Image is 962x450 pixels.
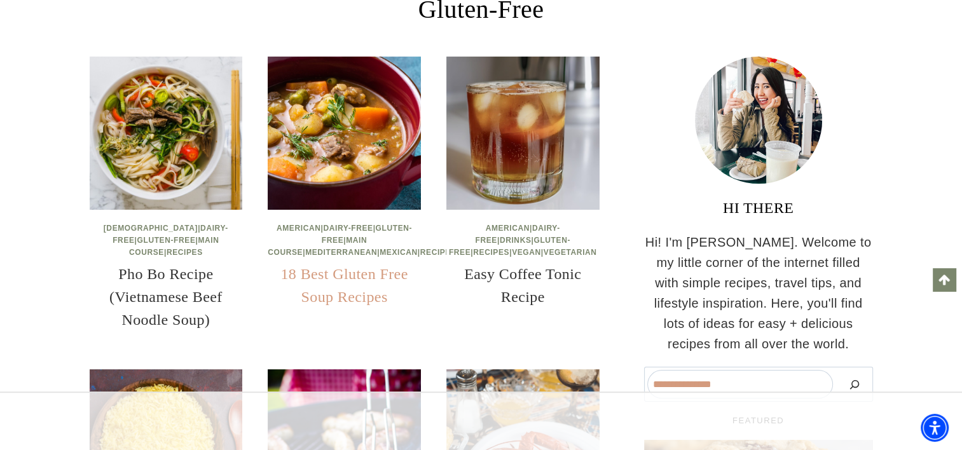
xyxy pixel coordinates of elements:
[512,248,541,257] a: Vegan
[380,248,418,257] a: Mexican
[921,414,949,442] div: Accessibility Menu
[104,224,228,257] span: | | | |
[544,248,597,257] a: Vegetarian
[486,224,530,233] a: American
[137,236,196,245] a: Gluten-Free
[500,236,532,245] a: Drinks
[268,57,421,210] img: 18 Best Gluten Free Soup Recipes
[449,224,597,257] span: | | | | | |
[473,248,509,257] a: Recipes
[109,266,223,328] a: Pho Bo Recipe (Vietnamese Beef Noodle Soup)
[446,57,600,210] img: Easy Coffee Tonic Recipe
[277,224,320,233] a: American
[90,57,243,210] img: Pho Bo Recipe (Vietnamese Beef Noodle Soup)
[644,196,873,219] h3: HI THERE
[464,266,581,305] a: Easy Coffee Tonic Recipe
[104,224,198,233] a: [DEMOGRAPHIC_DATA]
[644,232,873,354] p: Hi! I'm [PERSON_NAME]. Welcome to my little corner of the internet filled with simple recipes, tr...
[323,224,373,233] a: Dairy-Free
[420,248,457,257] a: Recipes
[305,248,377,257] a: Mediterranean
[839,370,870,399] button: Search
[933,268,956,291] a: Scroll to top
[167,248,203,257] a: Recipes
[280,266,408,305] a: 18 Best Gluten Free Soup Recipes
